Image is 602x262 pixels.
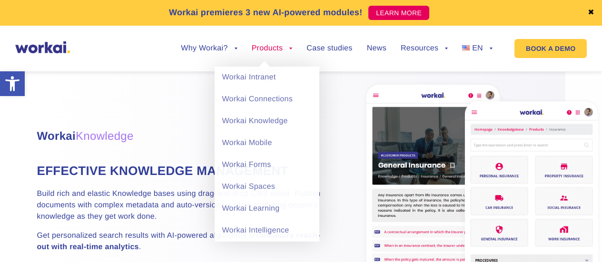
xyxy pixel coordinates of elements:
[76,130,134,143] span: Knowledge
[215,176,319,198] a: Workai Spaces
[368,6,429,20] a: LEARN MORE
[181,45,237,52] a: Why Workai?
[306,45,352,52] a: Case studies
[252,45,293,52] a: Products
[169,6,363,19] p: Workai premieres 3 new AI-powered modules!
[37,128,323,145] h3: Workai
[37,188,323,223] p: Build rich and elastic Knowledge bases using drag-and-drop CMS editor. Publish documents with com...
[215,154,319,176] a: Workai Forms
[401,45,448,52] a: Resources
[37,162,323,179] h4: Effective knowledge management
[215,88,319,110] a: Workai Connections
[37,232,320,251] strong: measure reach-out with real-time analytics
[215,67,319,88] a: Workai Intranet
[588,9,594,17] a: ✖
[472,44,483,52] span: EN
[367,45,386,52] a: News
[37,230,323,253] p: Get personalized search results with AI-powered algorithms and .
[514,39,587,58] a: BOOK A DEMO
[215,220,319,242] a: Workai Intelligence
[215,198,319,220] a: Workai Learning
[215,110,319,132] a: Workai Knowledge
[215,132,319,154] a: Workai Mobile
